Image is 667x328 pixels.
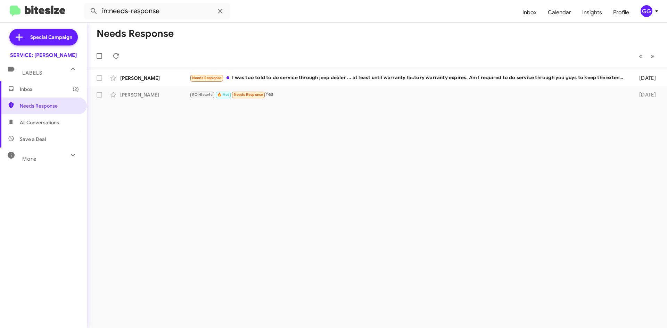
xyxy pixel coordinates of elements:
[97,28,174,39] h1: Needs Response
[120,75,190,82] div: [PERSON_NAME]
[190,74,628,82] div: I was too told to do service through jeep dealer ... at least until warranty factory warranty exp...
[635,49,647,63] button: Previous
[20,86,79,93] span: Inbox
[234,92,263,97] span: Needs Response
[647,49,659,63] button: Next
[639,52,643,60] span: «
[84,3,230,19] input: Search
[73,86,79,93] span: (2)
[20,102,79,109] span: Needs Response
[608,2,635,23] a: Profile
[30,34,72,41] span: Special Campaign
[542,2,577,23] a: Calendar
[577,2,608,23] a: Insights
[120,91,190,98] div: [PERSON_NAME]
[20,136,46,143] span: Save a Deal
[635,49,659,63] nav: Page navigation example
[22,156,36,162] span: More
[192,92,213,97] span: RO Historic
[217,92,229,97] span: 🔥 Hot
[20,119,59,126] span: All Conversations
[190,91,628,99] div: Yes
[641,5,652,17] div: GG
[628,75,661,82] div: [DATE]
[651,52,654,60] span: »
[635,5,659,17] button: GG
[192,76,222,80] span: Needs Response
[9,29,78,45] a: Special Campaign
[628,91,661,98] div: [DATE]
[10,52,77,59] div: SERVICE: [PERSON_NAME]
[517,2,542,23] a: Inbox
[22,70,42,76] span: Labels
